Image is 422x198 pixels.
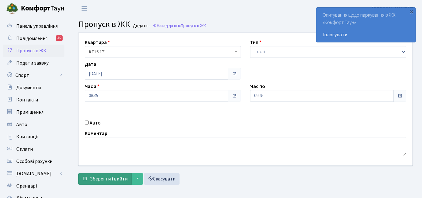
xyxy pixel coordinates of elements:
[323,31,409,38] a: Голосувати
[16,47,46,54] span: Пропуск в ЖК
[16,35,48,42] span: Повідомлення
[16,109,44,116] span: Приміщення
[16,97,38,103] span: Контакти
[21,3,64,14] span: Таун
[56,35,63,41] div: 50
[85,46,241,58] span: <b>КТ</b>&nbsp;&nbsp;&nbsp;&nbsp;16-171
[3,69,64,81] a: Спорт
[409,8,415,14] div: ×
[3,45,64,57] a: Пропуск в ЖК
[144,173,180,185] a: Скасувати
[3,81,64,94] a: Документи
[21,3,50,13] b: Комфорт
[16,183,37,189] span: Орендарі
[3,180,64,192] a: Орендарі
[250,83,265,90] label: Час по
[3,106,64,118] a: Приміщення
[16,121,27,128] span: Авто
[16,60,48,66] span: Подати заявку
[85,83,99,90] label: Час з
[16,158,52,165] span: Особові рахунки
[16,23,58,30] span: Панель управління
[132,23,150,29] small: Додати .
[16,146,33,152] span: Оплати
[89,49,233,55] span: <b>КТ</b>&nbsp;&nbsp;&nbsp;&nbsp;16-171
[153,23,206,29] a: Назад до всіхПропуск в ЖК
[78,18,130,30] span: Пропуск в ЖК
[16,84,41,91] span: Документи
[316,8,416,42] div: Опитування щодо паркування в ЖК «Комфорт Таун»
[85,61,96,68] label: Дата
[89,49,94,55] b: КТ
[77,3,92,14] button: Переключити навігацію
[3,20,64,32] a: Панель управління
[3,32,64,45] a: Повідомлення50
[3,155,64,168] a: Особові рахунки
[372,5,415,12] a: [PERSON_NAME] П.
[3,118,64,131] a: Авто
[6,2,18,15] img: logo.png
[90,176,128,182] span: Зберегти і вийти
[85,130,107,137] label: Коментар
[90,119,101,127] label: Авто
[3,57,64,69] a: Подати заявку
[78,173,132,185] button: Зберегти і вийти
[181,23,206,29] span: Пропуск в ЖК
[3,131,64,143] a: Квитанції
[3,143,64,155] a: Оплати
[16,133,39,140] span: Квитанції
[250,39,261,46] label: Тип
[3,94,64,106] a: Контакти
[85,39,110,46] label: Квартира
[3,168,64,180] a: [DOMAIN_NAME]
